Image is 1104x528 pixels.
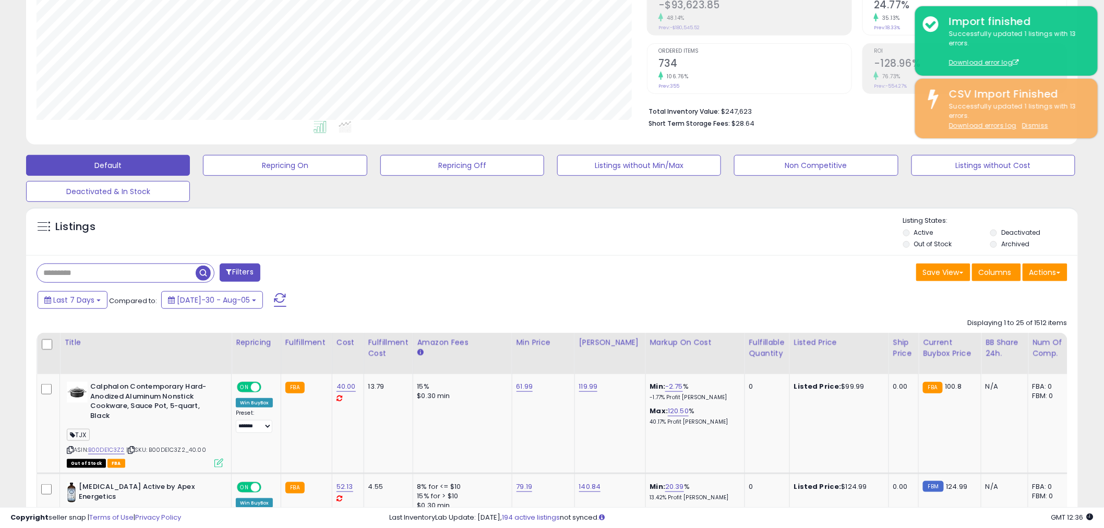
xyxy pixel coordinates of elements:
[649,107,719,116] b: Total Inventory Value:
[949,58,1019,67] a: Download error log
[893,482,910,491] div: 0.00
[517,482,533,492] a: 79.19
[368,482,405,491] div: 4.55
[203,155,367,176] button: Repricing On
[220,263,260,282] button: Filters
[236,337,277,348] div: Repricing
[972,263,1021,281] button: Columns
[417,337,508,348] div: Amazon Fees
[10,512,49,522] strong: Copyright
[879,73,901,80] small: 76.73%
[650,406,668,416] b: Max:
[650,337,740,348] div: Markup on Cost
[55,220,95,234] h5: Listings
[649,119,730,128] b: Short Term Storage Fees:
[579,482,601,492] a: 140.84
[89,512,134,522] a: Terms of Use
[941,29,1090,68] div: Successfully updated 1 listings with 13 errors.
[1051,512,1094,522] span: 2025-08-13 12:36 GMT
[417,391,504,401] div: $0.30 min
[557,155,721,176] button: Listings without Min/Max
[794,381,842,391] b: Listed Price:
[665,482,684,492] a: 20.39
[911,155,1075,176] button: Listings without Cost
[650,482,666,491] b: Min:
[649,104,1060,117] li: $247,623
[893,337,914,359] div: Ship Price
[79,482,206,504] b: [MEDICAL_DATA] Active by Apex Energetics
[417,482,504,491] div: 8% for <= $10
[941,102,1090,131] div: Successfully updated 1 listings with 13 errors.
[90,382,217,423] b: Calphalon Contemporary Hard-Anodized Aluminum Nonstick Cookware, Sauce Pot, 5-quart, Black
[107,459,125,468] span: FBA
[749,382,782,391] div: 0
[579,337,641,348] div: [PERSON_NAME]
[874,25,900,31] small: Prev: 18.33%
[517,337,570,348] div: Min Price
[663,14,685,22] small: 48.14%
[945,381,962,391] span: 100.8
[731,118,754,128] span: $28.64
[417,382,504,391] div: 15%
[238,383,251,392] span: ON
[236,410,273,433] div: Preset:
[502,512,560,522] a: 194 active listings
[650,494,737,501] p: 13.42% Profit [PERSON_NAME]
[914,228,933,237] label: Active
[794,482,881,491] div: $124.99
[380,155,544,176] button: Repricing Off
[67,382,88,403] img: 41MFSw5u6lL._SL40_.jpg
[879,14,900,22] small: 35.13%
[893,382,910,391] div: 0.00
[650,418,737,426] p: 40.17% Profit [PERSON_NAME]
[663,73,689,80] small: 106.76%
[986,337,1024,359] div: BB Share 24h.
[903,216,1078,226] p: Listing States:
[986,382,1020,391] div: N/A
[923,481,943,492] small: FBM
[874,57,1067,71] h2: -128.96%
[579,381,598,392] a: 119.99
[916,263,970,281] button: Save View
[517,381,533,392] a: 61.99
[986,482,1020,491] div: N/A
[337,337,359,348] div: Cost
[968,318,1067,328] div: Displaying 1 to 25 of 1512 items
[161,291,263,309] button: [DATE]-30 - Aug-05
[979,267,1012,278] span: Columns
[67,382,223,466] div: ASIN:
[941,14,1090,29] div: Import finished
[337,482,353,492] a: 52.13
[923,337,977,359] div: Current Buybox Price
[946,482,968,491] span: 124.99
[650,406,737,426] div: %
[1001,228,1040,237] label: Deactivated
[658,57,851,71] h2: 734
[941,87,1090,102] div: CSV Import Finished
[658,83,679,89] small: Prev: 355
[135,512,181,522] a: Privacy Policy
[285,382,305,393] small: FBA
[1033,491,1067,501] div: FBM: 0
[64,337,227,348] div: Title
[67,429,90,441] span: TJX
[126,446,206,454] span: | SKU: B00DE1C3Z2_40.00
[914,239,952,248] label: Out of Stock
[794,382,881,391] div: $99.99
[650,394,737,401] p: -1.77% Profit [PERSON_NAME]
[26,181,190,202] button: Deactivated & In Stock
[417,491,504,501] div: 15% for > $10
[177,295,250,305] span: [DATE]-30 - Aug-05
[368,382,405,391] div: 13.79
[260,483,277,492] span: OFF
[260,383,277,392] span: OFF
[1023,263,1067,281] button: Actions
[53,295,94,305] span: Last 7 Days
[668,406,689,416] a: 120.50
[1001,239,1029,248] label: Archived
[285,337,328,348] div: Fulfillment
[658,49,851,54] span: Ordered Items
[794,337,884,348] div: Listed Price
[1033,482,1067,491] div: FBA: 0
[109,296,157,306] span: Compared to:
